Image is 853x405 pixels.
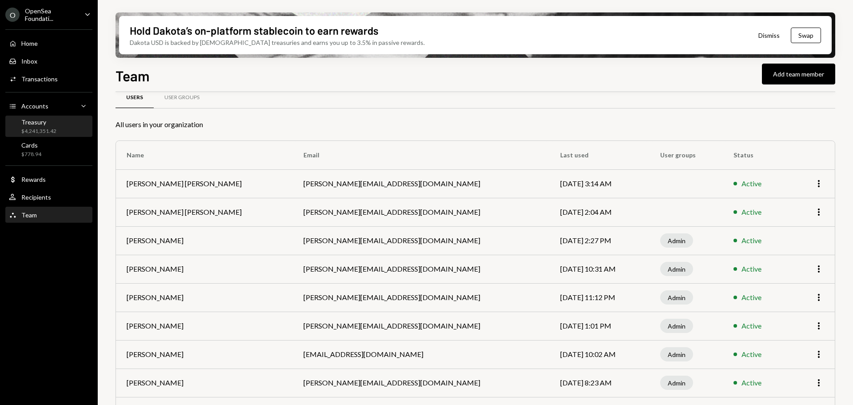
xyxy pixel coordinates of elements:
[21,128,56,135] div: $4,241,351.42
[5,139,92,160] a: Cards$778.94
[5,171,92,187] a: Rewards
[762,64,835,84] button: Add team member
[550,198,649,226] td: [DATE] 2:04 AM
[293,283,550,312] td: [PERSON_NAME][EMAIL_ADDRESS][DOMAIN_NAME]
[550,226,649,255] td: [DATE] 2:27 PM
[723,141,793,169] th: Status
[550,312,649,340] td: [DATE] 1:01 PM
[550,283,649,312] td: [DATE] 11:12 PM
[21,193,51,201] div: Recipients
[116,119,835,130] div: All users in your organization
[741,235,761,246] div: Active
[741,292,761,303] div: Active
[25,7,77,22] div: OpenSea Foundati...
[660,319,693,333] div: Admin
[21,75,58,83] div: Transactions
[791,28,821,43] button: Swap
[747,25,791,46] button: Dismiss
[5,53,92,69] a: Inbox
[741,377,761,388] div: Active
[116,169,293,198] td: [PERSON_NAME] [PERSON_NAME]
[741,349,761,360] div: Active
[116,312,293,340] td: [PERSON_NAME]
[5,116,92,137] a: Treasury$4,241,351.42
[741,321,761,331] div: Active
[293,169,550,198] td: [PERSON_NAME][EMAIL_ADDRESS][DOMAIN_NAME]
[116,198,293,226] td: [PERSON_NAME] [PERSON_NAME]
[21,151,41,158] div: $778.94
[5,71,92,87] a: Transactions
[741,178,761,189] div: Active
[293,340,550,369] td: [EMAIL_ADDRESS][DOMAIN_NAME]
[130,38,425,47] div: Dakota USD is backed by [DEMOGRAPHIC_DATA] treasuries and earns you up to 3.5% in passive rewards.
[550,255,649,283] td: [DATE] 10:31 AM
[5,98,92,114] a: Accounts
[116,283,293,312] td: [PERSON_NAME]
[293,312,550,340] td: [PERSON_NAME][EMAIL_ADDRESS][DOMAIN_NAME]
[21,118,56,126] div: Treasury
[116,226,293,255] td: [PERSON_NAME]
[21,102,48,110] div: Accounts
[154,86,210,109] a: User Groups
[293,198,550,226] td: [PERSON_NAME][EMAIL_ADDRESS][DOMAIN_NAME]
[116,86,154,109] a: Users
[293,226,550,255] td: [PERSON_NAME][EMAIL_ADDRESS][DOMAIN_NAME]
[550,169,649,198] td: [DATE] 3:14 AM
[21,57,37,65] div: Inbox
[293,369,550,397] td: [PERSON_NAME][EMAIL_ADDRESS][DOMAIN_NAME]
[21,40,38,47] div: Home
[21,141,41,149] div: Cards
[116,141,293,169] th: Name
[21,176,46,183] div: Rewards
[550,141,649,169] th: Last used
[116,369,293,397] td: [PERSON_NAME]
[660,347,693,361] div: Admin
[5,35,92,51] a: Home
[741,264,761,274] div: Active
[164,94,199,101] div: User Groups
[5,207,92,223] a: Team
[130,23,379,38] div: Hold Dakota’s on-platform stablecoin to earn rewards
[650,141,723,169] th: User groups
[550,340,649,369] td: [DATE] 10:02 AM
[21,211,37,219] div: Team
[116,67,150,84] h1: Team
[660,376,693,390] div: Admin
[660,233,693,248] div: Admin
[116,340,293,369] td: [PERSON_NAME]
[741,207,761,217] div: Active
[293,255,550,283] td: [PERSON_NAME][EMAIL_ADDRESS][DOMAIN_NAME]
[550,369,649,397] td: [DATE] 8:23 AM
[5,189,92,205] a: Recipients
[660,262,693,276] div: Admin
[660,290,693,305] div: Admin
[126,94,143,101] div: Users
[116,255,293,283] td: [PERSON_NAME]
[293,141,550,169] th: Email
[5,8,20,22] div: O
